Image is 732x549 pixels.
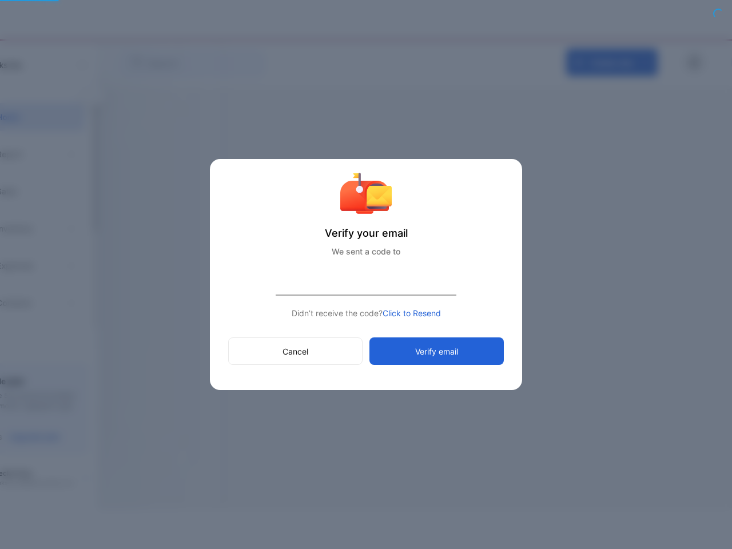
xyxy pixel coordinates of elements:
p: Didn’t receive the code? [228,307,504,319]
p: We sent a code to [228,245,504,257]
span: Click to Resend [383,308,441,318]
button: Verify email [369,337,504,365]
p: Verify your email [228,225,504,241]
img: verify account [340,173,392,214]
button: Cancel [228,337,363,365]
